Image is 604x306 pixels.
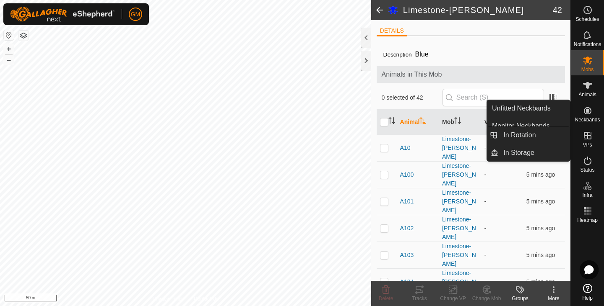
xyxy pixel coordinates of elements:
a: In Storage [498,144,570,161]
li: In Rotation [487,127,570,144]
div: Limestone-[PERSON_NAME] [442,162,477,188]
span: 0 selected of 42 [382,93,443,102]
button: – [4,55,14,65]
span: A100 [400,170,414,179]
h2: Limestone-[PERSON_NAME] [403,5,553,15]
app-display-virtual-paddock-transition: - [484,278,486,285]
button: Reset Map [4,30,14,40]
span: A101 [400,197,414,206]
th: Animal [397,110,439,135]
a: Unfitted Neckbands [487,100,570,117]
span: A103 [400,251,414,260]
a: In Rotation [498,127,570,144]
a: Privacy Policy [152,295,184,303]
span: 19 Aug 2025, 12:23 pm [526,225,555,231]
app-display-virtual-paddock-transition: - [484,171,486,178]
span: Delete [379,296,393,301]
div: Limestone-[PERSON_NAME] [442,242,477,268]
div: Limestone-[PERSON_NAME] [442,269,477,295]
span: Help [582,296,593,301]
span: Unfitted Neckbands [492,103,551,113]
p-sorticon: Activate to sort [454,118,461,125]
span: 19 Aug 2025, 12:23 pm [526,171,555,178]
div: Limestone-[PERSON_NAME] [442,188,477,215]
span: 19 Aug 2025, 12:23 pm [526,198,555,205]
span: Heatmap [577,218,598,223]
span: Infra [582,193,592,198]
a: Contact Us [194,295,219,303]
span: In Storage [503,148,534,158]
span: Mobs [581,67,594,72]
th: Mob [439,110,481,135]
app-display-virtual-paddock-transition: - [484,225,486,231]
p-sorticon: Activate to sort [419,118,426,125]
span: Animals in This Mob [382,69,560,80]
div: Limestone-[PERSON_NAME] [442,215,477,242]
div: Change VP [436,295,470,302]
span: 19 Aug 2025, 12:23 pm [526,278,555,285]
span: Blue [412,47,432,61]
label: Description [383,51,412,58]
th: VP [481,110,523,135]
app-display-virtual-paddock-transition: - [484,144,486,151]
a: Monitor Neckbands [487,118,570,134]
app-display-virtual-paddock-transition: - [484,252,486,258]
span: A102 [400,224,414,233]
div: Tracks [403,295,436,302]
span: Notifications [574,42,601,47]
li: DETAILS [377,26,407,36]
app-display-virtual-paddock-transition: - [484,198,486,205]
div: Change Mob [470,295,503,302]
a: Help [571,280,604,304]
button: + [4,44,14,54]
li: In Storage [487,144,570,161]
span: Schedules [575,17,599,22]
span: Animals [578,92,596,97]
span: VPs [583,142,592,147]
span: In Rotation [503,130,536,140]
div: More [537,295,570,302]
div: Limestone-[PERSON_NAME] [442,135,477,161]
button: Map Layers [18,31,29,41]
span: 42 [553,4,562,16]
p-sorticon: Activate to sort [388,118,395,125]
span: GM [131,10,141,19]
input: Search (S) [443,89,544,106]
span: A104 [400,278,414,286]
span: 19 Aug 2025, 12:23 pm [526,252,555,258]
span: Status [580,167,594,172]
div: Groups [503,295,537,302]
span: A10 [400,144,411,152]
span: Monitor Neckbands [492,121,550,131]
span: Neckbands [575,117,600,122]
img: Gallagher Logo [10,7,115,22]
